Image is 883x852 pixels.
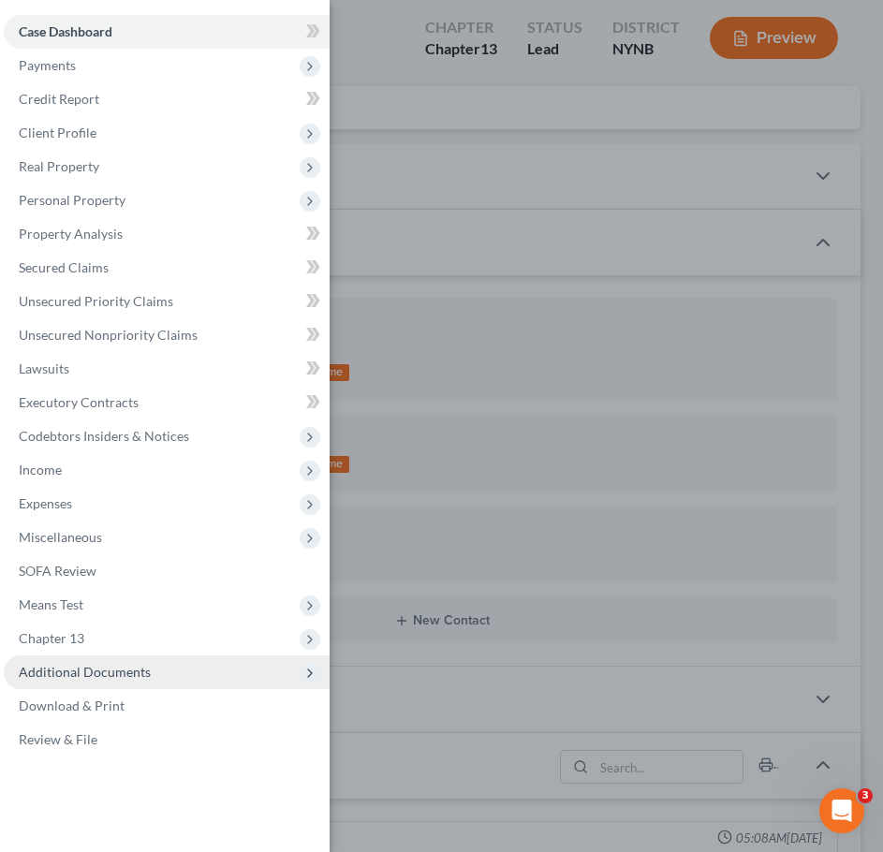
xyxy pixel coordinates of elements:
[19,125,96,140] span: Client Profile
[4,689,330,723] a: Download & Print
[19,495,72,511] span: Expenses
[19,259,109,275] span: Secured Claims
[4,217,330,251] a: Property Analysis
[4,15,330,49] a: Case Dashboard
[19,394,139,410] span: Executory Contracts
[19,158,99,174] span: Real Property
[4,285,330,318] a: Unsecured Priority Claims
[19,360,69,376] span: Lawsuits
[819,788,864,833] iframe: Intercom live chat
[19,596,83,612] span: Means Test
[4,82,330,116] a: Credit Report
[4,723,330,757] a: Review & File
[19,529,102,545] span: Miscellaneous
[19,23,112,39] span: Case Dashboard
[19,664,151,680] span: Additional Documents
[19,731,97,747] span: Review & File
[19,91,99,107] span: Credit Report
[858,788,873,803] span: 3
[19,563,96,579] span: SOFA Review
[19,226,123,242] span: Property Analysis
[4,386,330,419] a: Executory Contracts
[4,318,330,352] a: Unsecured Nonpriority Claims
[19,428,189,444] span: Codebtors Insiders & Notices
[19,57,76,73] span: Payments
[19,327,198,343] span: Unsecured Nonpriority Claims
[19,293,173,309] span: Unsecured Priority Claims
[19,462,62,477] span: Income
[4,554,330,588] a: SOFA Review
[19,630,84,646] span: Chapter 13
[19,192,125,208] span: Personal Property
[19,698,125,713] span: Download & Print
[4,352,330,386] a: Lawsuits
[4,251,330,285] a: Secured Claims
